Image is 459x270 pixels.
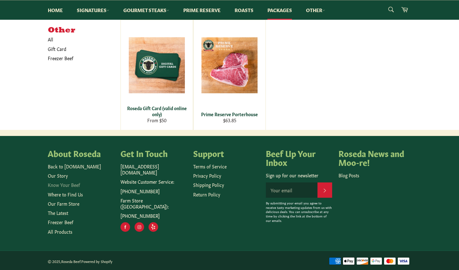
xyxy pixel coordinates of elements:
a: Terms of Service [193,163,227,169]
a: Know Your Beef [48,181,80,188]
h4: Roseda News and Moo-re! [339,149,405,166]
a: Freezer Beef [48,219,73,225]
p: By submitting your email you agree to receive tasty marketing updates from us with delicious deal... [266,201,332,223]
a: Roseda Gift Card (valid online only) Roseda Gift Card (valid online only) From $50 [120,20,193,130]
a: Roasts [228,0,260,20]
a: Privacy Policy [193,172,221,179]
a: Packages [261,0,298,20]
a: Our Farm Store [48,200,79,207]
a: Freezer Beef [45,53,114,63]
h5: Other [48,26,120,35]
a: Prime Reserve Porterhouse Prime Reserve Porterhouse $63.85 [193,20,266,130]
a: Return Policy [193,191,220,197]
div: Prime Reserve Porterhouse [198,111,262,117]
a: Gift Card [45,44,114,53]
div: Roseda Gift Card (valid online only) [125,105,189,117]
a: Shipping Policy [193,181,224,188]
small: © 2025, . [48,259,113,264]
a: Powered by Shopify [81,259,113,264]
div: From $50 [125,117,189,123]
a: Roseda Beef [61,259,80,264]
a: Back to [DOMAIN_NAME] [48,163,101,169]
p: Farm Store ([GEOGRAPHIC_DATA]): [120,197,187,210]
p: Website Customer Service: [120,179,187,185]
a: Prime Reserve [177,0,227,20]
a: Home [41,0,69,20]
h4: Beef Up Your Inbox [266,149,332,166]
img: Prime Reserve Porterhouse [201,37,258,93]
a: Other [300,0,331,20]
a: All Products [48,228,72,235]
p: [EMAIL_ADDRESS][DOMAIN_NAME] [120,163,187,176]
p: [PHONE_NUMBER] [120,213,187,219]
h4: About Roseda [48,149,114,158]
a: Gourmet Steaks [117,0,176,20]
a: Our Story [48,172,68,179]
img: Roseda Gift Card (valid online only) [129,37,185,93]
a: The Latest [48,210,68,216]
a: Blog Posts [339,172,359,178]
a: All [45,35,120,44]
input: Your email [266,182,317,198]
a: Where to Find Us [48,191,83,197]
p: [PHONE_NUMBER] [120,188,187,194]
p: Sign up for our newsletter [266,172,332,178]
h4: Get In Touch [120,149,187,158]
div: $63.85 [198,117,262,123]
a: Signatures [70,0,116,20]
h4: Support [193,149,259,158]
